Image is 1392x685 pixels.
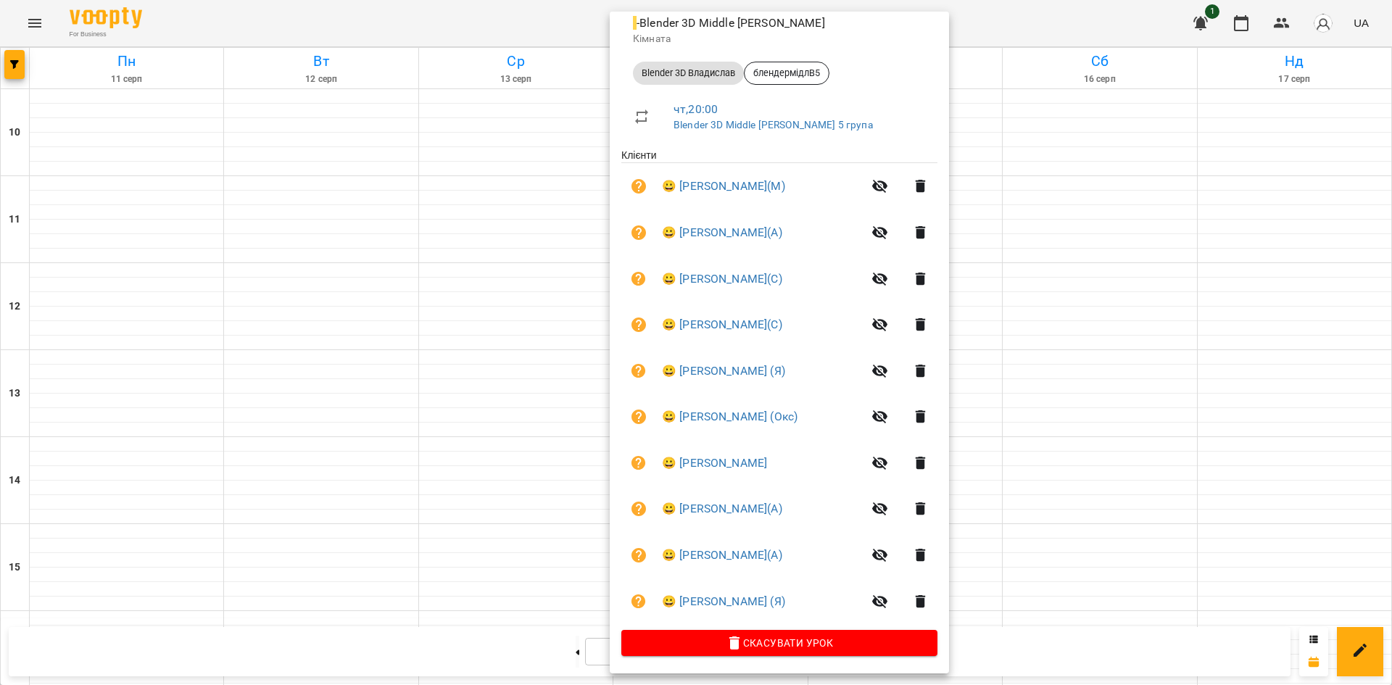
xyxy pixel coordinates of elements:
a: 😀 [PERSON_NAME] (Я) [662,362,785,380]
button: Візит ще не сплачено. Додати оплату? [621,584,656,619]
ul: Клієнти [621,148,937,630]
a: 😀 [PERSON_NAME](А) [662,224,782,241]
a: 😀 [PERSON_NAME](А) [662,547,782,564]
span: Скасувати Урок [633,634,926,652]
a: 😀 [PERSON_NAME](С) [662,270,782,288]
a: 😀 [PERSON_NAME](А) [662,500,782,518]
button: Візит ще не сплачено. Додати оплату? [621,215,656,250]
a: 😀 [PERSON_NAME] (Я) [662,593,785,610]
a: 😀 [PERSON_NAME](С) [662,316,782,333]
a: Blender 3D Middle [PERSON_NAME] 5 група [674,119,873,130]
a: 😀 [PERSON_NAME] [662,454,767,472]
button: Візит ще не сплачено. Додати оплату? [621,169,656,204]
button: Візит ще не сплачено. Додати оплату? [621,446,656,481]
button: Візит ще не сплачено. Додати оплату? [621,399,656,434]
button: Візит ще не сплачено. Додати оплату? [621,538,656,573]
button: Візит ще не сплачено. Додати оплату? [621,491,656,526]
span: - Blender 3D Middle [PERSON_NAME] [633,16,828,30]
button: Скасувати Урок [621,630,937,656]
a: 😀 [PERSON_NAME] (Окс) [662,408,797,425]
button: Візит ще не сплачено. Додати оплату? [621,354,656,389]
button: Візит ще не сплачено. Додати оплату? [621,307,656,342]
a: 😀 [PERSON_NAME](М) [662,178,785,195]
p: Кімната [633,32,926,46]
div: блендермідлВ5 [744,62,829,85]
span: Blender 3D Владислав [633,67,744,80]
button: Візит ще не сплачено. Додати оплату? [621,262,656,296]
span: блендермідлВ5 [745,67,829,80]
a: чт , 20:00 [674,102,718,116]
